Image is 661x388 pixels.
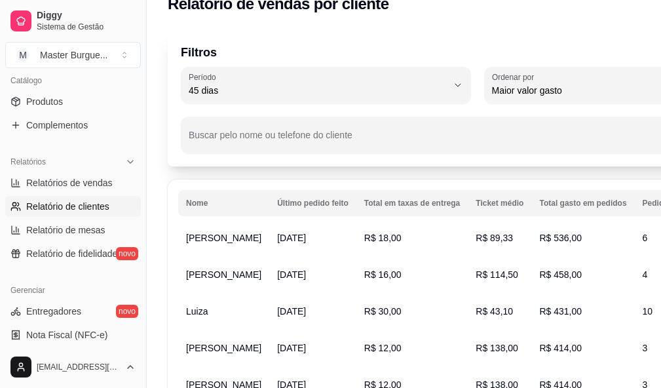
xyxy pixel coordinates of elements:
span: Luiza [186,306,208,317]
a: Produtos [5,91,141,112]
span: R$ 16,00 [364,269,402,280]
span: 45 dias [189,84,447,97]
a: Relatório de fidelidadenovo [5,243,141,264]
span: R$ 18,00 [364,233,402,243]
button: Período45 dias [181,67,471,104]
span: Nota Fiscal (NFC-e) [26,328,107,341]
a: Relatório de mesas [5,220,141,241]
span: Entregadores [26,305,81,318]
span: [DATE] [277,343,306,353]
button: [EMAIL_ADDRESS][DOMAIN_NAME] [5,351,141,383]
span: Relatório de fidelidade [26,247,117,260]
div: Gerenciar [5,280,141,301]
th: Ticket médio [468,190,531,216]
span: [EMAIL_ADDRESS][DOMAIN_NAME] [37,362,120,372]
a: Nota Fiscal (NFC-e) [5,324,141,345]
a: DiggySistema de Gestão [5,5,141,37]
a: Complementos [5,115,141,136]
th: Último pedido feito [269,190,356,216]
span: [PERSON_NAME] [186,343,261,353]
th: Nome [178,190,269,216]
span: [DATE] [277,233,306,243]
span: Relatórios [10,157,46,167]
a: Relatório de clientes [5,196,141,217]
span: M [16,48,29,62]
span: [DATE] [277,269,306,280]
span: 4 [643,269,648,280]
span: Produtos [26,95,63,108]
span: R$ 43,10 [476,306,513,317]
label: Período [189,71,220,83]
span: Complementos [26,119,88,132]
span: Relatórios de vendas [26,176,113,189]
span: R$ 414,00 [539,343,582,353]
a: Entregadoresnovo [5,301,141,322]
span: Relatório de clientes [26,200,109,213]
span: 3 [643,343,648,353]
div: Master Burgue ... [40,48,108,62]
span: 6 [643,233,648,243]
span: R$ 89,33 [476,233,513,243]
span: R$ 431,00 [539,306,582,317]
span: 10 [643,306,653,317]
span: R$ 138,00 [476,343,518,353]
span: R$ 536,00 [539,233,582,243]
th: Total em taxas de entrega [356,190,468,216]
div: Catálogo [5,70,141,91]
label: Ordenar por [492,71,538,83]
span: [PERSON_NAME] [186,233,261,243]
th: Total gasto em pedidos [531,190,634,216]
span: R$ 30,00 [364,306,402,317]
button: Select a team [5,42,141,68]
span: Relatório de mesas [26,223,105,237]
span: Diggy [37,10,136,22]
span: [DATE] [277,306,306,317]
a: Relatórios de vendas [5,172,141,193]
span: R$ 114,50 [476,269,518,280]
span: R$ 12,00 [364,343,402,353]
span: R$ 458,00 [539,269,582,280]
span: [PERSON_NAME] [186,269,261,280]
span: Sistema de Gestão [37,22,136,32]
